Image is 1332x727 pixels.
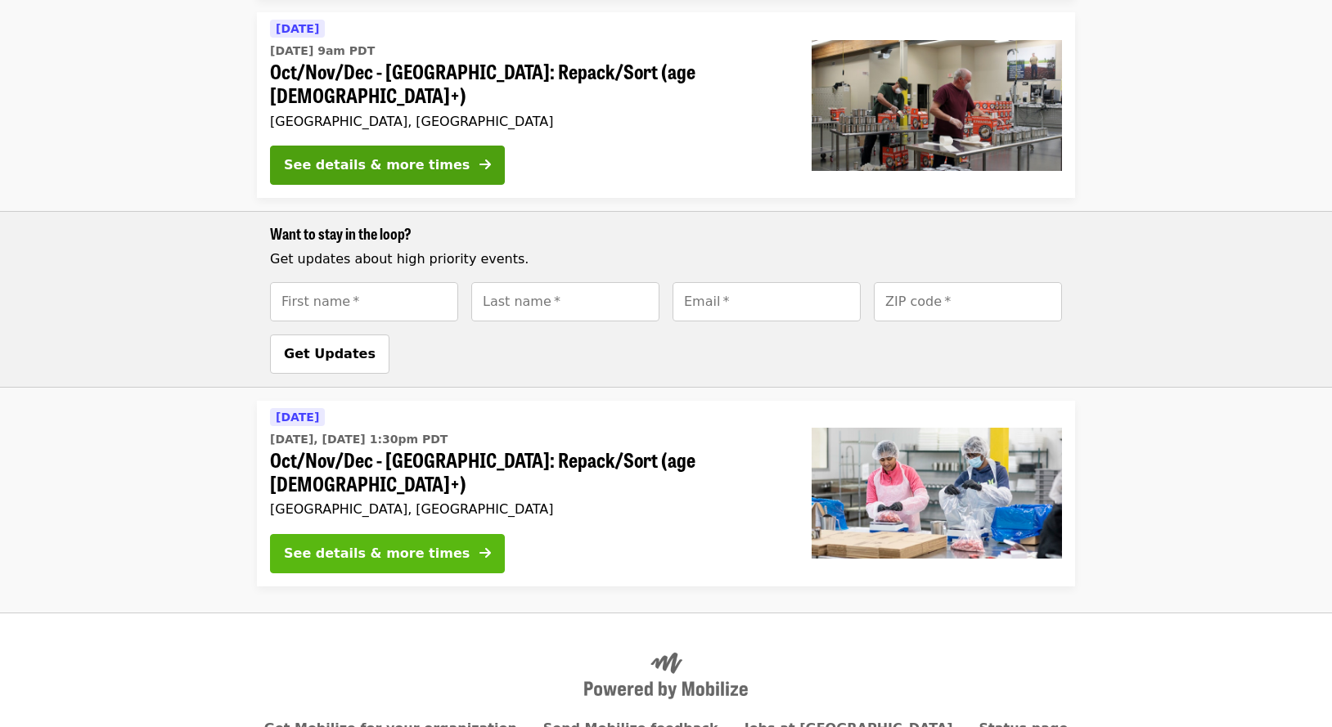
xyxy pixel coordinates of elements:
[284,346,376,361] span: Get Updates
[276,411,319,424] span: [DATE]
[257,401,1075,586] a: See details for "Oct/Nov/Dec - Beaverton: Repack/Sort (age 10+)"
[284,155,470,175] div: See details & more times
[276,22,319,35] span: [DATE]
[270,534,505,573] button: See details & more times
[270,334,389,374] button: Get Updates
[479,157,491,173] i: arrow-right icon
[270,43,375,60] time: [DATE] 9am PDT
[270,251,529,267] span: Get updates about high priority events.
[270,114,785,129] div: [GEOGRAPHIC_DATA], [GEOGRAPHIC_DATA]
[270,146,505,185] button: See details & more times
[874,282,1062,321] input: [object Object]
[270,282,458,321] input: [object Object]
[584,653,748,700] img: Powered by Mobilize
[270,501,785,517] div: [GEOGRAPHIC_DATA], [GEOGRAPHIC_DATA]
[812,428,1062,559] img: Oct/Nov/Dec - Beaverton: Repack/Sort (age 10+) organized by Oregon Food Bank
[270,431,448,448] time: [DATE], [DATE] 1:30pm PDT
[270,222,412,244] span: Want to stay in the loop?
[673,282,861,321] input: [object Object]
[257,12,1075,198] a: See details for "Oct/Nov/Dec - Portland: Repack/Sort (age 16+)"
[270,448,785,496] span: Oct/Nov/Dec - [GEOGRAPHIC_DATA]: Repack/Sort (age [DEMOGRAPHIC_DATA]+)
[479,545,491,561] i: arrow-right icon
[284,544,470,563] div: See details & more times
[270,60,785,107] span: Oct/Nov/Dec - [GEOGRAPHIC_DATA]: Repack/Sort (age [DEMOGRAPHIC_DATA]+)
[812,40,1062,171] img: Oct/Nov/Dec - Portland: Repack/Sort (age 16+) organized by Oregon Food Bank
[471,282,659,321] input: [object Object]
